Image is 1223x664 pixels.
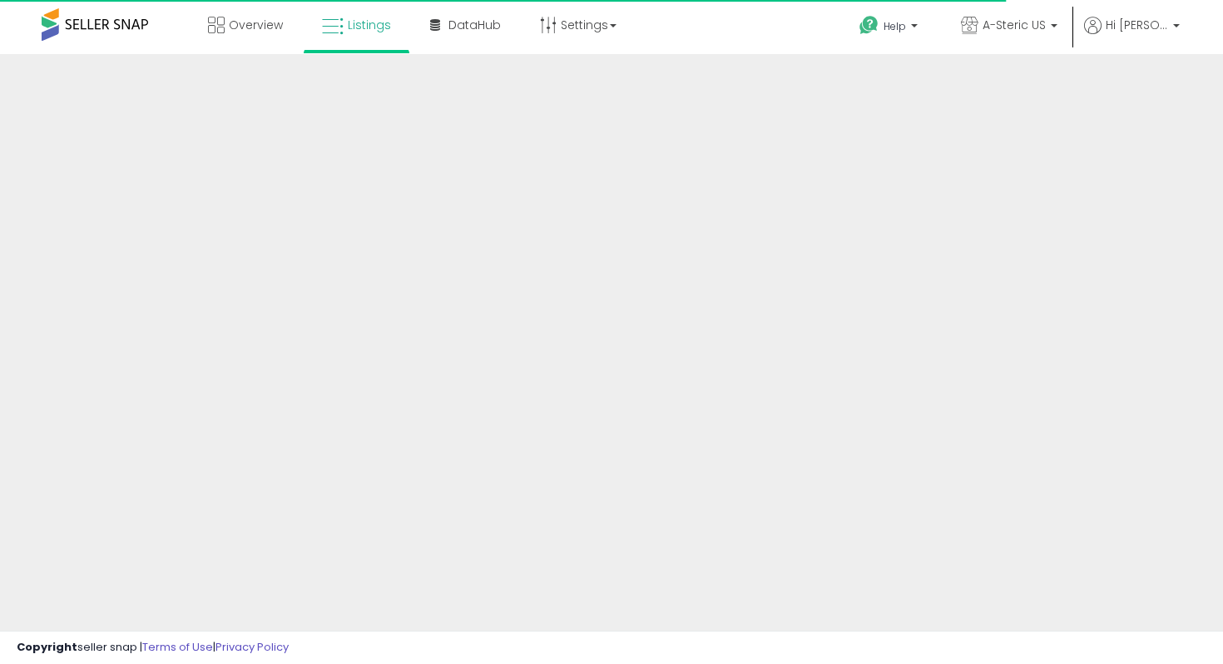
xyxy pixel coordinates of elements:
[17,639,77,655] strong: Copyright
[215,639,289,655] a: Privacy Policy
[229,17,283,33] span: Overview
[1084,17,1180,54] a: Hi [PERSON_NAME]
[448,17,501,33] span: DataHub
[1106,17,1168,33] span: Hi [PERSON_NAME]
[17,640,289,656] div: seller snap | |
[884,19,906,33] span: Help
[983,17,1046,33] span: A-Steric US
[142,639,213,655] a: Terms of Use
[348,17,391,33] span: Listings
[846,2,934,54] a: Help
[859,15,879,36] i: Get Help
